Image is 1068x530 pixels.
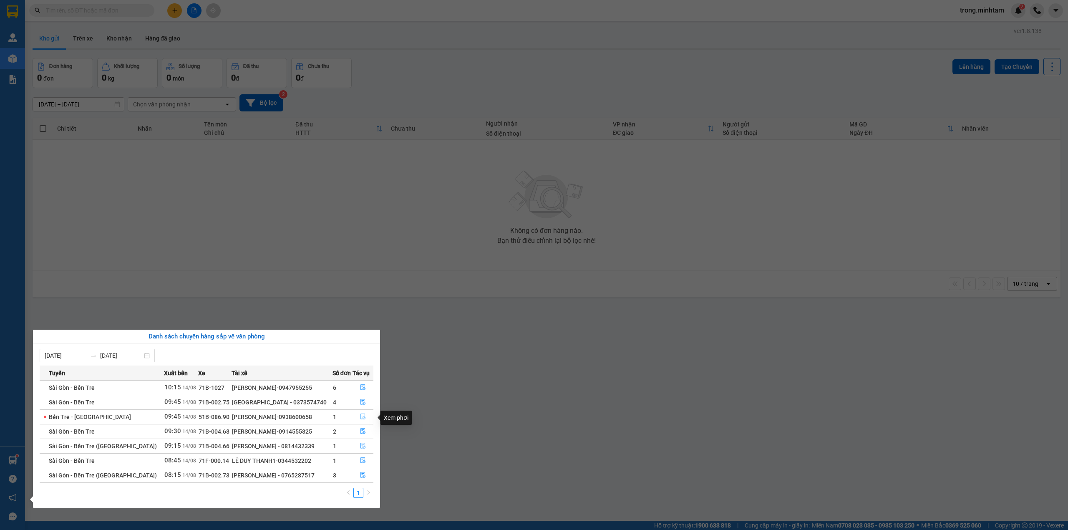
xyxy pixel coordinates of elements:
[45,351,87,360] input: Từ ngày
[346,490,351,495] span: left
[164,471,181,479] span: 08:15
[182,443,196,449] span: 14/08
[360,384,366,391] span: file-done
[232,368,247,378] span: Tài xế
[353,469,373,482] button: file-done
[182,458,196,464] span: 14/08
[333,457,336,464] span: 1
[164,442,181,449] span: 09:15
[49,414,131,420] span: Bến Tre - [GEOGRAPHIC_DATA]
[354,488,363,497] a: 1
[360,399,366,406] span: file-done
[332,368,351,378] span: Số đơn
[182,472,196,478] span: 14/08
[164,427,181,435] span: 09:30
[49,472,157,479] span: Sài Gòn - Bến Tre ([GEOGRAPHIC_DATA])
[49,428,95,435] span: Sài Gòn - Bến Tre
[49,457,95,464] span: Sài Gòn - Bến Tre
[353,381,373,394] button: file-done
[353,488,363,498] li: 1
[199,472,229,479] span: 71B-002.73
[198,368,205,378] span: Xe
[164,413,181,420] span: 09:45
[232,398,332,407] div: [GEOGRAPHIC_DATA] - 0373574740
[333,414,336,420] span: 1
[232,456,332,465] div: LÊ DUY THANH1-0344532202
[333,399,336,406] span: 4
[360,472,366,479] span: file-done
[199,443,229,449] span: 71B-004.66
[353,410,373,424] button: file-done
[49,368,65,378] span: Tuyến
[353,439,373,453] button: file-done
[360,443,366,449] span: file-done
[333,472,336,479] span: 3
[199,384,224,391] span: 71B-1027
[100,351,142,360] input: Đến ngày
[360,414,366,420] span: file-done
[90,352,97,359] span: to
[49,384,95,391] span: Sài Gòn - Bến Tre
[182,414,196,420] span: 14/08
[199,414,229,420] span: 51B-086.90
[182,429,196,434] span: 14/08
[232,427,332,436] div: [PERSON_NAME]-0914555825
[182,399,196,405] span: 14/08
[232,383,332,392] div: [PERSON_NAME]-0947955255
[199,457,229,464] span: 71F-000.14
[49,399,95,406] span: Sài Gòn - Bến Tre
[366,490,371,495] span: right
[353,425,373,438] button: file-done
[199,399,229,406] span: 71B-002.75
[353,368,370,378] span: Tác vụ
[90,352,97,359] span: swap-right
[353,454,373,467] button: file-done
[232,412,332,421] div: [PERSON_NAME]-0938600658
[353,396,373,409] button: file-done
[380,411,412,425] div: Xem phơi
[182,385,196,391] span: 14/08
[49,443,157,449] span: Sài Gòn - Bến Tre ([GEOGRAPHIC_DATA])
[333,428,336,435] span: 2
[333,443,336,449] span: 1
[363,488,373,498] li: Next Page
[360,428,366,435] span: file-done
[333,384,336,391] span: 6
[343,488,353,498] button: left
[232,471,332,480] div: [PERSON_NAME] - 0765287517
[343,488,353,498] li: Previous Page
[363,488,373,498] button: right
[164,398,181,406] span: 09:45
[40,332,373,342] div: Danh sách chuyến hàng sắp về văn phòng
[164,457,181,464] span: 08:45
[164,384,181,391] span: 10:15
[360,457,366,464] span: file-done
[232,442,332,451] div: [PERSON_NAME] - 0814432339
[164,368,188,378] span: Xuất bến
[199,428,229,435] span: 71B-004.68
